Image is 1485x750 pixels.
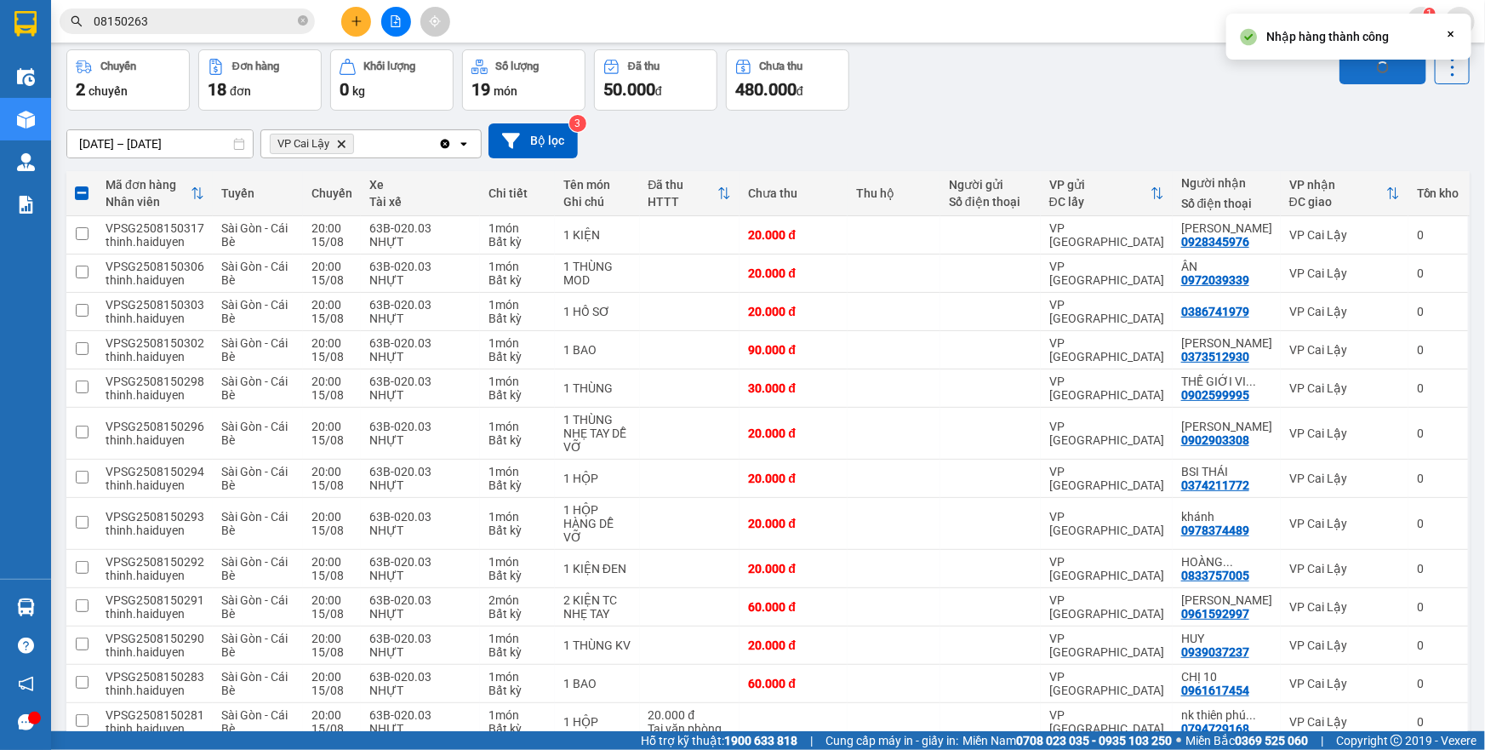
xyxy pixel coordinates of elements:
[563,260,631,287] div: 1 THÙNG MOD
[369,645,471,659] div: NHỰT
[1417,381,1459,395] div: 0
[438,137,452,151] svg: Clear all
[1281,171,1408,216] th: Toggle SortBy
[1444,27,1458,41] svg: Close
[369,510,471,524] div: 63B-020.03
[462,49,585,111] button: Số lượng19món
[311,350,352,364] div: 15/08
[488,722,546,736] div: Bất kỳ
[1181,305,1249,318] div: 0386741979
[1049,670,1164,697] div: VP [GEOGRAPHIC_DATA]
[311,607,352,621] div: 15/08
[311,298,352,312] div: 20:00
[1417,715,1459,729] div: 0
[488,235,546,249] div: Bất kỳ
[298,14,308,30] span: close-circle
[640,171,740,216] th: Toggle SortBy
[369,235,471,249] div: NHỰT
[369,684,471,697] div: NHỰT
[311,235,352,249] div: 15/08
[221,298,288,325] span: Sài Gòn - Cái Bè
[563,343,631,357] div: 1 BAO
[221,670,288,697] span: Sài Gòn - Cái Bè
[369,298,471,312] div: 63B-020.03
[311,524,352,537] div: 15/08
[748,381,839,395] div: 30.000 đ
[311,186,352,200] div: Chuyến
[369,569,471,582] div: NHỰT
[748,228,839,242] div: 20.000 đ
[488,221,546,235] div: 1 món
[641,731,797,750] span: Hỗ trợ kỹ thuật:
[648,708,732,722] div: 20.000 đ
[1277,10,1407,31] span: cailay1.haiduyen
[106,510,204,524] div: VPSG2508150293
[221,632,288,659] span: Sài Gòn - Cái Bè
[1049,336,1164,364] div: VP [GEOGRAPHIC_DATA]
[1181,420,1272,433] div: MINH VŨ
[563,715,631,729] div: 1 HỘP
[369,607,471,621] div: NHỰT
[1266,27,1389,46] div: Nhập hàng thành công
[563,517,631,544] div: HÀNG DỄ VỠ
[369,524,471,537] div: NHỰT
[369,708,471,722] div: 63B-020.03
[106,375,204,388] div: VPSG2508150298
[311,632,352,645] div: 20:00
[369,178,471,192] div: Xe
[1289,472,1400,485] div: VP Cai Lậy
[1445,7,1475,37] button: caret-down
[369,221,471,235] div: 63B-020.03
[1181,350,1249,364] div: 0373512930
[488,123,578,158] button: Bộ lọc
[488,645,546,659] div: Bất kỳ
[1417,562,1459,575] div: 0
[429,15,441,27] span: aim
[311,670,352,684] div: 20:00
[1181,708,1272,722] div: nk thiên phúc cl
[97,171,213,216] th: Toggle SortBy
[1289,381,1400,395] div: VP Cai Lậy
[488,420,546,433] div: 1 món
[1049,221,1164,249] div: VP [GEOGRAPHIC_DATA]
[748,305,839,318] div: 20.000 đ
[221,375,288,402] span: Sài Gòn - Cái Bè
[628,60,660,72] div: Đã thu
[1049,375,1164,402] div: VP [GEOGRAPHIC_DATA]
[311,465,352,478] div: 20:00
[106,569,204,582] div: thinh.haiduyen
[488,478,546,492] div: Bất kỳ
[106,524,204,537] div: thinh.haiduyen
[369,195,471,209] div: Tài xế
[563,677,631,690] div: 1 BAO
[488,569,546,582] div: Bất kỳ
[1417,600,1459,614] div: 0
[1223,555,1233,569] span: ...
[106,478,204,492] div: thinh.haiduyen
[1417,228,1459,242] div: 0
[1289,600,1400,614] div: VP Cai Lậy
[735,79,797,100] span: 480.000
[221,420,288,447] span: Sài Gòn - Cái Bè
[748,600,839,614] div: 60.000 đ
[298,15,308,26] span: close-circle
[648,722,732,736] div: Tại văn phòng
[18,714,34,730] span: message
[1181,235,1249,249] div: 0928345976
[67,130,253,157] input: Select a date range.
[106,632,204,645] div: VPSG2508150290
[357,135,359,152] input: Selected VP Cai Lậy.
[748,517,839,530] div: 20.000 đ
[100,60,136,72] div: Chuyến
[18,676,34,692] span: notification
[106,433,204,447] div: thinh.haiduyen
[748,266,839,280] div: 20.000 đ
[1049,510,1164,537] div: VP [GEOGRAPHIC_DATA]
[106,722,204,736] div: thinh.haiduyen
[1181,221,1272,235] div: TẤN ĐẠT
[488,684,546,697] div: Bất kỳ
[488,273,546,287] div: Bất kỳ
[488,350,546,364] div: Bất kỳ
[208,79,226,100] span: 18
[311,388,352,402] div: 15/08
